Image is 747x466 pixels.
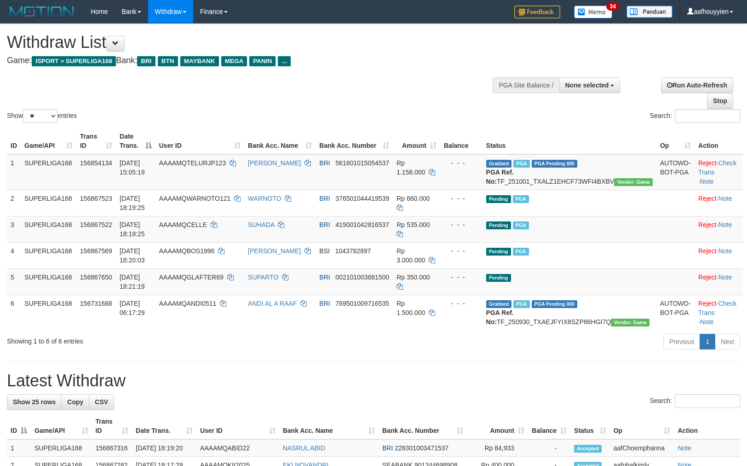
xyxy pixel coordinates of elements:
td: SUPERLIGA168 [21,190,76,216]
span: 156867650 [80,274,112,281]
span: AAAAMQTELURJP123 [159,159,226,167]
span: [DATE] 18:19:25 [120,195,145,211]
span: BRI [319,274,330,281]
span: Rp 1.500.000 [396,300,425,316]
th: Status: activate to sort column ascending [570,413,610,439]
span: PANIN [249,56,276,66]
label: Search: [650,394,740,408]
td: AUTOWD-BOT-PGA [656,295,695,330]
td: SUPERLIGA168 [21,295,76,330]
span: Copy [67,398,83,406]
span: Copy 561601015054537 to clipboard [335,159,389,167]
td: [DATE] 18:19:20 [132,439,196,457]
b: PGA Ref. No: [486,309,514,326]
span: Pending [486,274,511,282]
td: 2 [7,190,21,216]
td: SUPERLIGA168 [31,439,92,457]
span: [DATE] 18:21:19 [120,274,145,290]
a: [PERSON_NAME] [248,247,301,255]
th: Trans ID: activate to sort column ascending [76,128,116,154]
th: Game/API: activate to sort column ascending [21,128,76,154]
th: Balance [440,128,483,154]
span: Copy 002101003681500 to clipboard [335,274,389,281]
span: Marked by aafromsomean [513,300,529,308]
span: BSI [319,247,330,255]
b: PGA Ref. No: [486,169,514,185]
div: - - - [444,158,479,168]
a: Note [700,318,714,326]
span: Vendor URL: https://trx31.1velocity.biz [614,178,653,186]
th: Op: activate to sort column ascending [656,128,695,154]
label: Search: [650,109,740,123]
h1: Withdraw List [7,33,489,52]
a: Run Auto-Refresh [661,77,733,93]
a: Check Trans [698,300,736,316]
span: Copy 415001042816537 to clipboard [335,221,389,228]
span: Rp 535.000 [396,221,430,228]
th: ID [7,128,21,154]
span: 156867522 [80,221,112,228]
span: Copy 1043782897 to clipboard [335,247,371,255]
td: SUPERLIGA168 [21,268,76,295]
span: MAYBANK [180,56,219,66]
td: TF_251001_TXALZ1EHCF73WFI4BXBV [483,154,656,190]
span: CSV [95,398,108,406]
span: AAAAMQCELLE [159,221,207,228]
td: - [528,439,570,457]
td: 5 [7,268,21,295]
span: BRI [319,195,330,202]
span: Accepted [574,445,602,453]
span: PGA Pending [532,300,578,308]
td: · · [695,154,743,190]
a: Reject [698,247,717,255]
td: 4 [7,242,21,268]
span: None selected [565,82,609,89]
span: [DATE] 18:19:25 [120,221,145,238]
span: Grabbed [486,160,512,168]
td: 1 [7,439,31,457]
th: Status [483,128,656,154]
span: Marked by aafsengchandara [513,221,529,229]
a: CSV [89,394,114,410]
span: Copy 769501009716535 to clipboard [335,300,389,307]
button: None selected [559,77,621,93]
span: Marked by aafsoycanthlai [513,248,529,256]
span: Rp 1.158.000 [396,159,425,176]
th: Bank Acc. Number: activate to sort column ascending [379,413,467,439]
span: [DATE] 06:17:29 [120,300,145,316]
span: BRI [319,300,330,307]
th: Game/API: activate to sort column ascending [31,413,92,439]
a: 1 [700,334,715,349]
input: Search: [675,394,740,408]
div: PGA Site Balance / [493,77,559,93]
span: Pending [486,195,511,203]
th: Bank Acc. Number: activate to sort column ascending [316,128,393,154]
th: ID: activate to sort column descending [7,413,31,439]
a: Note [718,221,732,228]
img: MOTION_logo.png [7,5,77,18]
span: BRI [382,444,393,452]
span: Copy 228301003471537 to clipboard [395,444,448,452]
td: · [695,190,743,216]
td: AUTOWD-BOT-PGA [656,154,695,190]
th: Balance: activate to sort column ascending [528,413,570,439]
a: Previous [663,334,700,349]
span: Copy 376501044419539 to clipboard [335,195,389,202]
a: Reject [698,221,717,228]
span: PGA Pending [532,160,578,168]
td: SUPERLIGA168 [21,216,76,242]
a: Check Trans [698,159,736,176]
a: Show 25 rows [7,394,62,410]
img: Button%20Memo.svg [574,6,613,18]
th: Action [674,413,740,439]
a: Note [718,274,732,281]
a: Reject [698,159,717,167]
a: ANDI AL A RAAF [248,300,297,307]
a: Copy [61,394,89,410]
a: Note [678,444,691,452]
span: 156867569 [80,247,112,255]
img: Feedback.jpg [514,6,560,18]
span: BRI [319,159,330,167]
td: · · [695,295,743,330]
span: ISPORT > SUPERLIGA168 [32,56,116,66]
